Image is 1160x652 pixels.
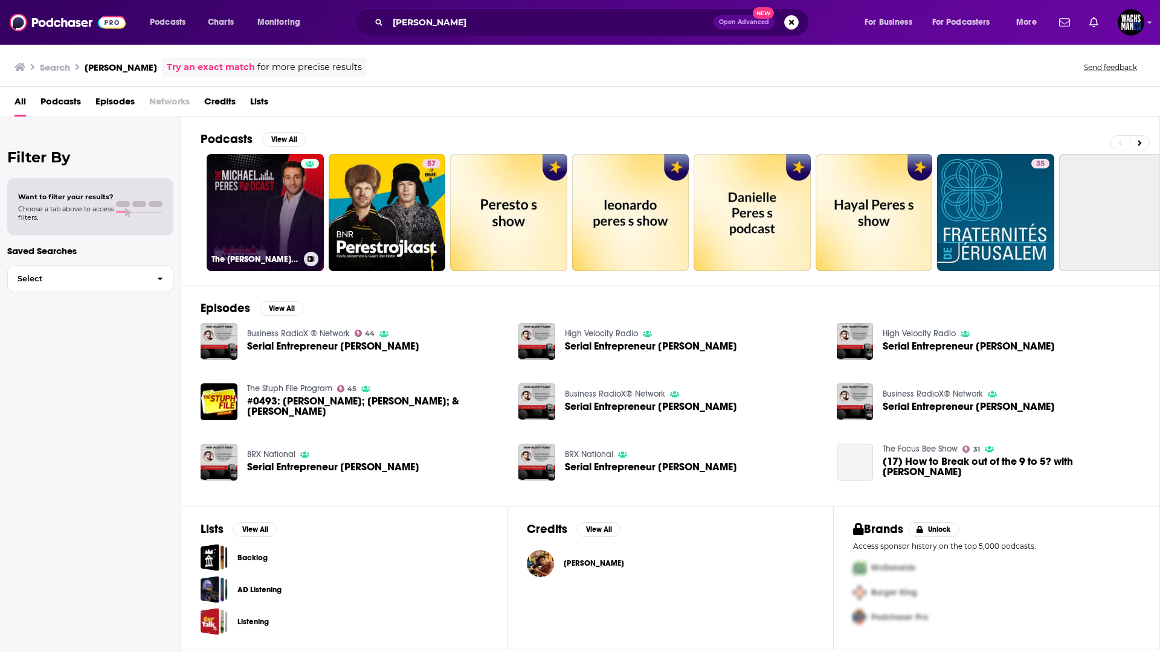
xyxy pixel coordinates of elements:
img: Serial Entrepreneur Michael Peres [518,444,555,481]
img: Third Pro Logo [848,605,871,630]
span: Networks [149,92,190,117]
button: Michael PeresMichael Peres [527,544,814,583]
h2: Filter By [7,149,173,166]
a: Serial Entrepreneur Michael Peres [883,341,1055,351]
span: For Podcasters [932,14,990,31]
h2: Brands [853,522,903,537]
h2: Episodes [201,301,250,316]
a: CreditsView All [527,522,620,537]
span: Serial Entrepreneur [PERSON_NAME] [883,341,1055,351]
a: AD Listening [237,583,282,596]
span: #0493: [PERSON_NAME]; [PERSON_NAME]; & [PERSON_NAME] [247,396,504,417]
a: Try an exact match [167,60,255,74]
span: 57 [427,158,436,170]
span: Serial Entrepreneur [PERSON_NAME] [883,401,1055,412]
h3: The [PERSON_NAME] Podcast [211,254,299,264]
a: The Focus Bee Show [883,444,958,454]
button: Open AdvancedNew [714,15,775,30]
a: 57 [329,154,446,271]
a: 35 [1031,159,1049,168]
img: Serial Entrepreneur Michael Peres [518,383,555,420]
a: Charts [200,13,241,32]
a: (17) How to Break out of the 9 to 5? with Michael Peres [883,456,1140,477]
a: Michael Peres [564,558,624,568]
img: Serial Entrepreneur Michael Peres [837,383,874,420]
a: Business RadioX® Network [565,389,665,399]
button: open menu [856,13,927,32]
span: All [14,92,26,117]
img: First Pro Logo [848,555,871,580]
a: Listening [201,608,228,635]
a: AD Listening [201,576,228,603]
button: open menu [249,13,316,32]
span: Lists [250,92,268,117]
a: Backlog [201,544,228,571]
img: Second Pro Logo [848,580,871,605]
button: open menu [1008,13,1052,32]
a: The [PERSON_NAME] Podcast [207,154,324,271]
img: Serial Entrepreneur Michael Peres [837,323,874,360]
a: BRX National [565,449,613,459]
a: BRX National [247,449,295,459]
span: Serial Entrepreneur [PERSON_NAME] [247,341,419,351]
button: open menu [141,13,201,32]
button: View All [577,522,620,537]
span: New [753,7,775,19]
h2: Credits [527,522,567,537]
span: [PERSON_NAME] [564,558,624,568]
a: Listening [237,615,269,628]
span: Serial Entrepreneur [PERSON_NAME] [565,462,737,472]
button: Send feedback [1080,62,1141,72]
img: Serial Entrepreneur Michael Peres [518,323,555,360]
img: Serial Entrepreneur Michael Peres [201,323,237,360]
span: More [1016,14,1037,31]
span: Podcasts [150,14,185,31]
img: Serial Entrepreneur Michael Peres [201,444,237,481]
span: Want to filter your results? [18,193,114,201]
a: Serial Entrepreneur Michael Peres [247,462,419,472]
img: Michael Peres [527,550,554,577]
h3: Search [40,62,70,73]
span: Choose a tab above to access filters. [18,205,114,222]
button: View All [262,132,306,147]
span: 35 [1036,158,1045,170]
a: Credits [204,92,236,117]
span: McDonalds [871,563,915,573]
button: Show profile menu [1118,9,1144,36]
button: open menu [924,13,1008,32]
button: Unlock [908,522,959,537]
button: View All [233,522,277,537]
h2: Lists [201,522,224,537]
a: Serial Entrepreneur Michael Peres [565,462,737,472]
h3: [PERSON_NAME] [85,62,157,73]
img: Podchaser - Follow, Share and Rate Podcasts [10,11,126,34]
span: Serial Entrepreneur [PERSON_NAME] [565,341,737,351]
h2: Podcasts [201,132,253,147]
img: #0493: Rod Pyle; Michael Peres; & Stuart Nulman [201,383,237,420]
a: Serial Entrepreneur Michael Peres [247,341,419,351]
button: Select [7,265,173,292]
a: Business RadioX ® Network [247,328,350,339]
a: Serial Entrepreneur Michael Peres [883,401,1055,412]
span: Podchaser Pro [871,612,928,622]
a: 44 [355,330,375,337]
span: Serial Entrepreneur [PERSON_NAME] [247,462,419,472]
a: High Velocity Radio [883,328,956,339]
span: 44 [365,331,375,336]
span: 31 [973,447,980,452]
a: 35 [937,154,1054,271]
a: Podcasts [40,92,81,117]
span: for more precise results [257,60,362,74]
a: PodcastsView All [201,132,306,147]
